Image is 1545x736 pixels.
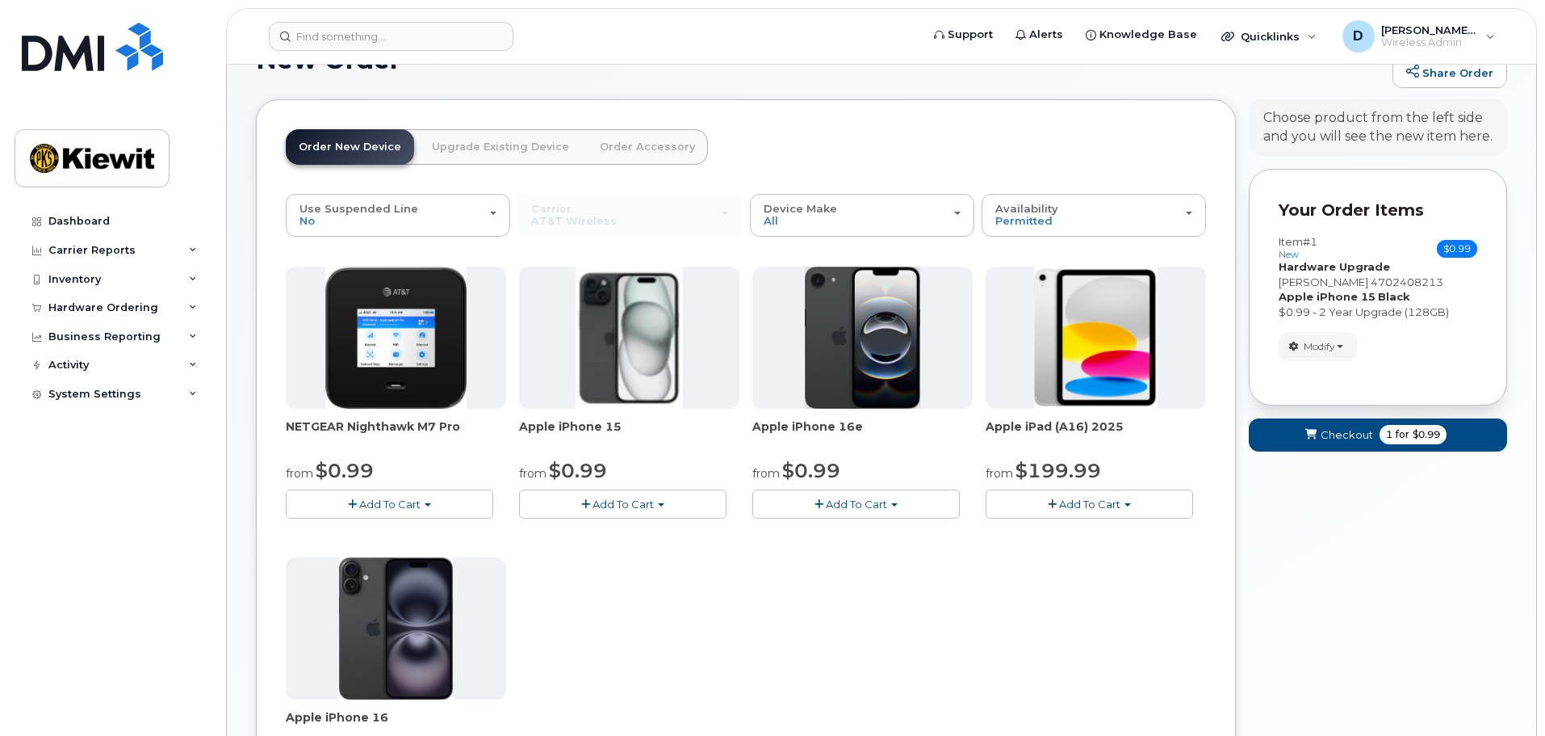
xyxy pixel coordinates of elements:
span: for [1392,427,1413,442]
span: Alerts [1029,27,1063,43]
a: Order New Device [286,129,414,165]
span: $0.99 [1413,427,1440,442]
span: $0.99 [782,459,840,482]
div: Apple iPad (A16) 2025 [986,418,1206,451]
span: D [1353,27,1363,46]
button: Availability Permitted [982,194,1206,236]
a: Share Order [1392,57,1507,89]
a: Knowledge Base [1074,19,1208,51]
button: Device Make All [750,194,974,236]
div: Apple iPhone 15 [519,418,739,451]
button: Add To Cart [752,490,960,518]
span: $199.99 [1015,459,1101,482]
div: Choose product from the left side and you will see the new item here. [1263,109,1493,146]
strong: Hardware Upgrade [1279,260,1390,273]
h1: New Order [256,45,1384,74]
a: Alerts [1004,19,1074,51]
div: NETGEAR Nighthawk M7 Pro [286,418,506,451]
span: Knowledge Base [1099,27,1197,43]
span: No [299,214,315,227]
button: Add To Cart [986,490,1193,518]
small: from [519,466,546,481]
span: Add To Cart [826,498,887,511]
a: Support [923,19,1004,51]
span: [PERSON_NAME] [1279,275,1368,288]
strong: Apple iPhone 15 [1279,290,1375,303]
div: Derek.Hammann [1331,20,1506,53]
span: $0.99 [1437,240,1477,258]
span: Use Suspended Line [299,202,418,215]
span: Availability [995,202,1058,215]
span: [PERSON_NAME].[PERSON_NAME] [1381,23,1478,36]
small: new [1279,249,1299,260]
button: Checkout 1 for $0.99 [1249,418,1507,452]
span: Add To Cart [592,498,654,511]
p: Your Order Items [1279,199,1477,222]
strong: Black [1378,290,1410,303]
span: All [764,214,778,227]
h3: Item [1279,236,1317,259]
div: Apple iPhone 16e [752,418,973,451]
span: Add To Cart [1059,498,1120,511]
button: Use Suspended Line No [286,194,510,236]
span: Device Make [764,202,837,215]
div: Quicklinks [1210,20,1328,53]
span: Quicklinks [1241,30,1300,43]
span: Add To Cart [359,498,421,511]
button: Add To Cart [519,490,726,518]
small: from [986,466,1013,481]
span: 1 [1386,427,1392,442]
img: nighthawk_m7_pro.png [325,267,467,409]
span: 4702408213 [1371,275,1443,288]
img: iPad_A16.PNG [1034,267,1157,409]
iframe: Messenger Launcher [1475,666,1533,724]
span: Checkout [1321,427,1373,443]
input: Find something... [269,22,513,51]
img: iphone16e.png [805,267,921,409]
img: iphone_16_plus.png [339,557,453,700]
span: $0.99 [549,459,607,482]
button: Add To Cart [286,490,493,518]
span: Modify [1304,339,1335,354]
span: #1 [1303,235,1317,248]
img: iphone15.jpg [576,267,683,409]
small: from [286,466,313,481]
div: $0.99 - 2 Year Upgrade (128GB) [1279,305,1477,320]
button: Modify [1279,332,1357,360]
a: Upgrade Existing Device [419,129,582,165]
a: Order Accessory [587,129,708,165]
span: $0.99 [316,459,374,482]
span: Support [948,27,993,43]
span: Wireless Admin [1381,36,1478,49]
small: from [752,466,780,481]
span: Permitted [995,214,1053,227]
